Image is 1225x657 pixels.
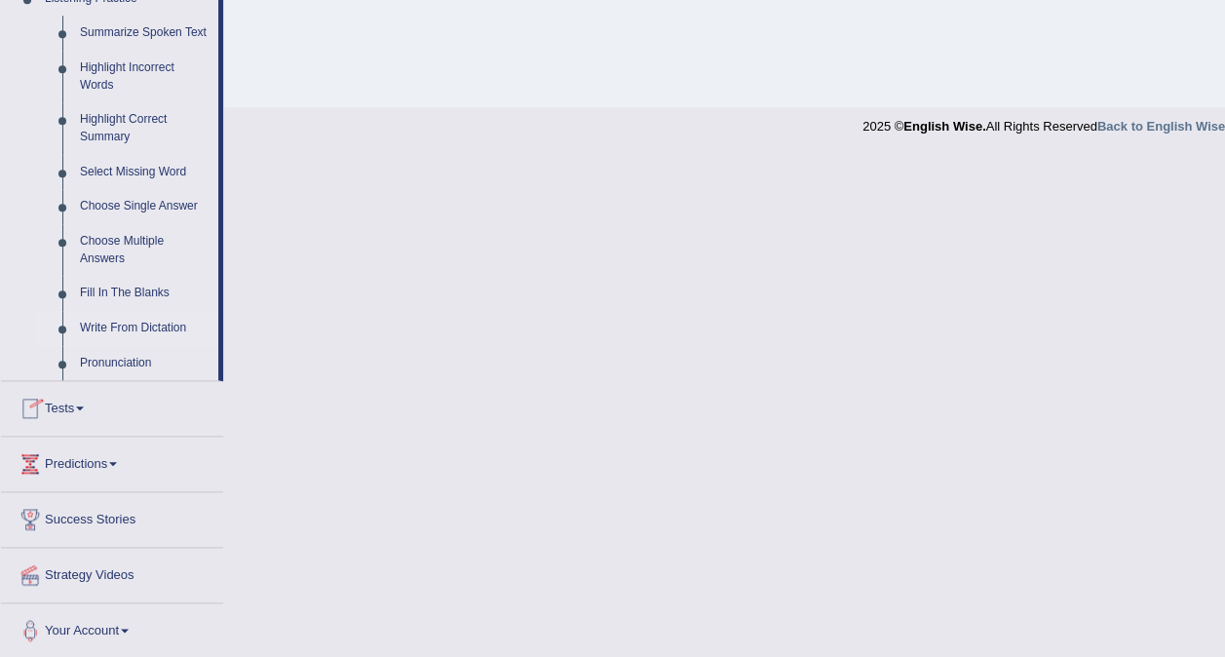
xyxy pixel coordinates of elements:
a: Choose Single Answer [71,189,218,224]
div: 2025 © All Rights Reserved [862,107,1225,135]
a: Summarize Spoken Text [71,16,218,51]
a: Tests [1,381,223,430]
a: Pronunciation [71,346,218,381]
a: Select Missing Word [71,155,218,190]
a: Predictions [1,437,223,485]
a: Success Stories [1,492,223,541]
strong: English Wise. [903,119,985,134]
a: Fill In The Blanks [71,276,218,311]
a: Your Account [1,603,223,652]
a: Highlight Correct Summary [71,102,218,154]
a: Choose Multiple Answers [71,224,218,276]
a: Back to English Wise [1097,119,1225,134]
a: Strategy Videos [1,548,223,597]
a: Write From Dictation [71,311,218,346]
a: Highlight Incorrect Words [71,51,218,102]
